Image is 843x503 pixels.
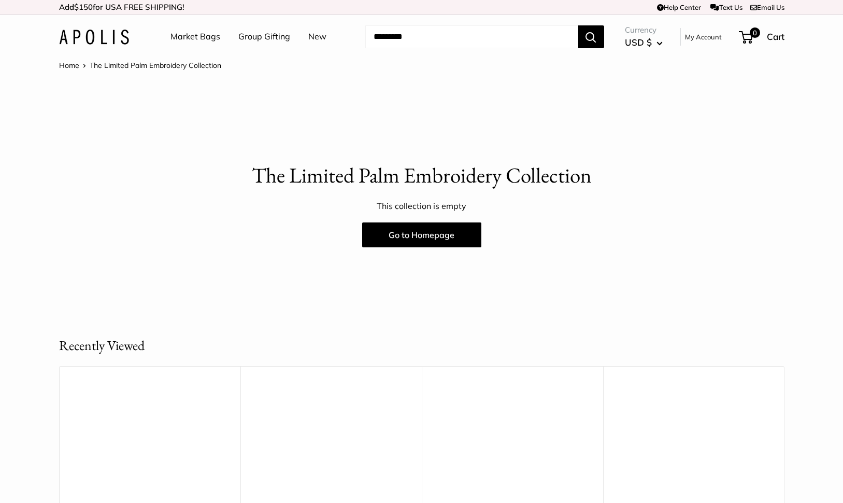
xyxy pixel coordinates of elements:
[74,2,93,12] span: $150
[365,25,578,48] input: Search...
[59,199,784,214] p: This collection is empty
[710,3,742,11] a: Text Us
[578,25,604,48] button: Search
[749,27,760,38] span: 0
[625,34,663,51] button: USD $
[750,3,784,11] a: Email Us
[170,29,220,45] a: Market Bags
[59,59,221,72] nav: Breadcrumb
[59,160,784,191] p: The Limited Palm Embroidery Collection
[59,336,145,356] h2: Recently Viewed
[59,61,79,70] a: Home
[657,3,701,11] a: Help Center
[362,222,481,247] a: Go to Homepage
[625,23,663,37] span: Currency
[740,29,784,45] a: 0 Cart
[685,31,722,43] a: My Account
[238,29,290,45] a: Group Gifting
[90,61,221,70] span: The Limited Palm Embroidery Collection
[59,30,129,45] img: Apolis
[767,31,784,42] span: Cart
[308,29,326,45] a: New
[625,37,652,48] span: USD $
